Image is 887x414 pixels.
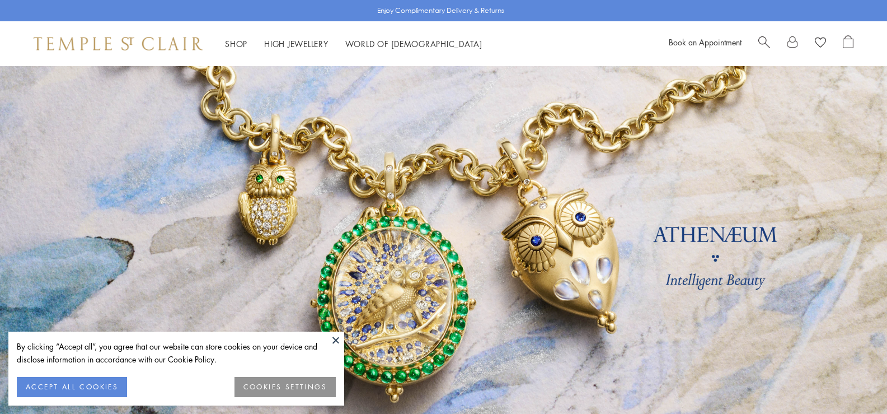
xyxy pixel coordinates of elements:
p: Enjoy Complimentary Delivery & Returns [377,5,504,16]
nav: Main navigation [225,37,482,51]
img: Temple St. Clair [34,37,203,50]
a: World of [DEMOGRAPHIC_DATA]World of [DEMOGRAPHIC_DATA] [345,38,482,49]
button: COOKIES SETTINGS [234,377,336,397]
a: Open Shopping Bag [843,35,853,52]
a: Search [758,35,770,52]
a: Book an Appointment [669,36,741,48]
a: View Wishlist [815,35,826,52]
div: By clicking “Accept all”, you agree that our website can store cookies on your device and disclos... [17,340,336,366]
a: ShopShop [225,38,247,49]
a: High JewelleryHigh Jewellery [264,38,328,49]
iframe: Gorgias live chat messenger [831,361,876,403]
button: ACCEPT ALL COOKIES [17,377,127,397]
